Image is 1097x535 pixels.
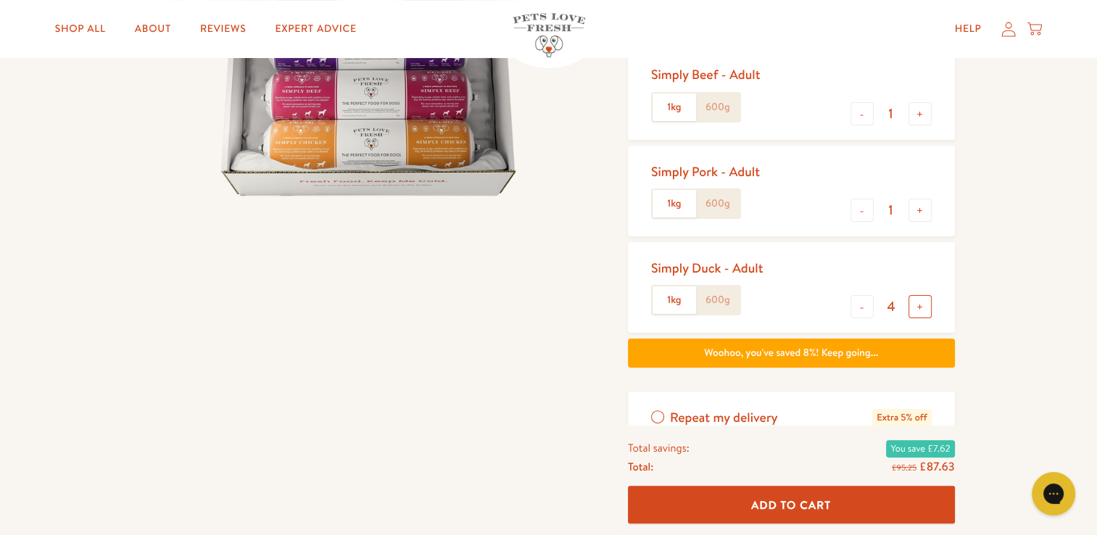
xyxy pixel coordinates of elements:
[44,14,117,43] a: Shop All
[908,199,932,222] button: +
[628,486,955,524] button: Add To Cart
[651,260,763,276] div: Simply Duck - Adult
[1024,467,1082,521] iframe: Gorgias live chat messenger
[513,13,585,57] img: Pets Love Fresh
[886,439,954,457] span: You save £7.62
[872,409,931,427] span: Extra 5% off
[628,339,955,368] div: Woohoo, you've saved 8%! Keep going...
[892,461,916,473] s: £95.25
[628,438,690,457] span: Total savings:
[263,14,368,43] a: Expert Advice
[850,199,874,222] button: -
[653,286,696,314] label: 1kg
[696,94,740,121] label: 600g
[919,458,955,474] span: £87.63
[696,286,740,314] label: 600g
[189,14,257,43] a: Reviews
[653,190,696,217] label: 1kg
[751,497,831,512] span: Add To Cart
[651,163,760,180] div: Simply Pork - Adult
[696,190,740,217] label: 600g
[943,14,993,43] a: Help
[628,457,653,476] span: Total:
[850,295,874,318] button: -
[908,295,932,318] button: +
[123,14,183,43] a: About
[670,409,778,427] span: Repeat my delivery
[908,102,932,125] button: +
[651,66,761,83] div: Simply Beef - Adult
[850,102,874,125] button: -
[653,94,696,121] label: 1kg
